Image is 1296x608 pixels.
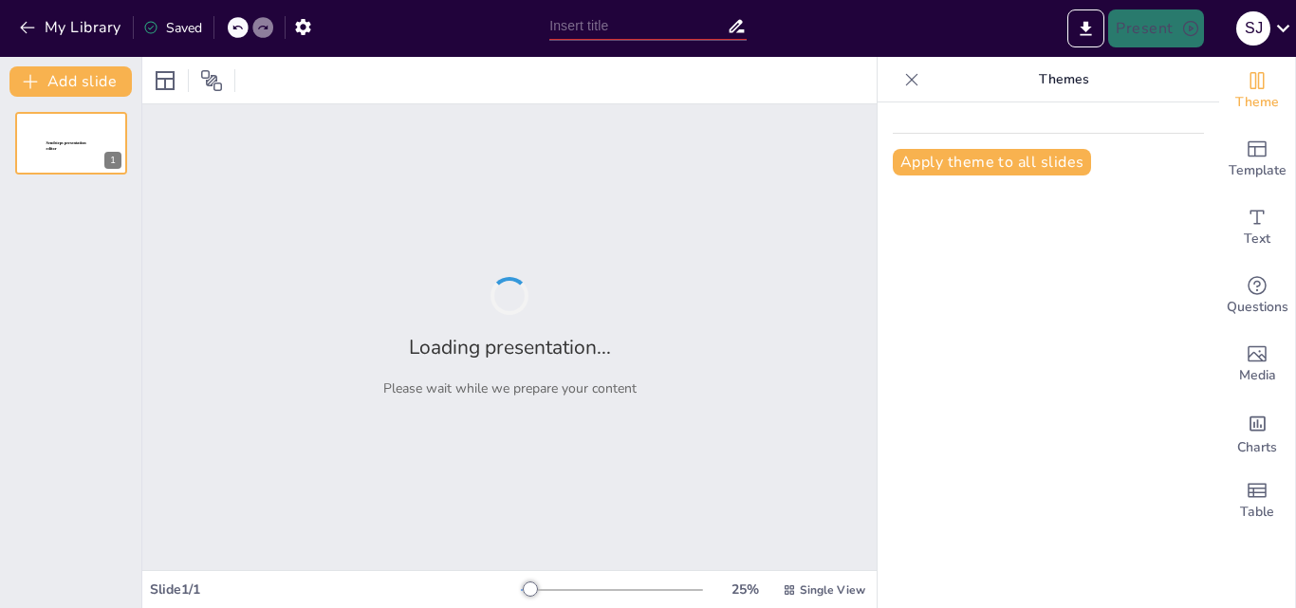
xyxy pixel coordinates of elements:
span: Charts [1237,437,1277,458]
span: Position [200,69,223,92]
span: Single View [800,582,865,598]
button: Add slide [9,66,132,97]
div: Add text boxes [1219,193,1295,262]
span: Media [1239,365,1276,386]
button: Apply theme to all slides [893,149,1091,175]
div: Add ready made slides [1219,125,1295,193]
div: 25 % [722,580,768,599]
div: Change the overall theme [1219,57,1295,125]
p: Themes [927,57,1200,102]
input: Insert title [549,12,727,40]
div: 1 [104,152,121,169]
p: Please wait while we prepare your content [383,379,637,397]
span: Text [1244,229,1270,249]
h2: Loading presentation... [409,334,611,360]
button: Export to PowerPoint [1067,9,1104,47]
div: S J [1236,11,1270,46]
button: S J [1236,9,1270,47]
div: Layout [150,65,180,96]
span: Questions [1227,297,1288,318]
div: Add charts and graphs [1219,398,1295,467]
div: Slide 1 / 1 [150,580,521,599]
div: Add images, graphics, shapes or video [1219,330,1295,398]
button: Present [1108,9,1203,47]
button: My Library [14,12,129,43]
div: Get real-time input from your audience [1219,262,1295,330]
span: Sendsteps presentation editor [46,141,86,152]
span: Table [1240,502,1274,523]
div: Add a table [1219,467,1295,535]
span: Theme [1235,92,1279,113]
div: Saved [143,19,202,37]
span: Template [1229,160,1287,181]
div: 1 [15,112,127,175]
